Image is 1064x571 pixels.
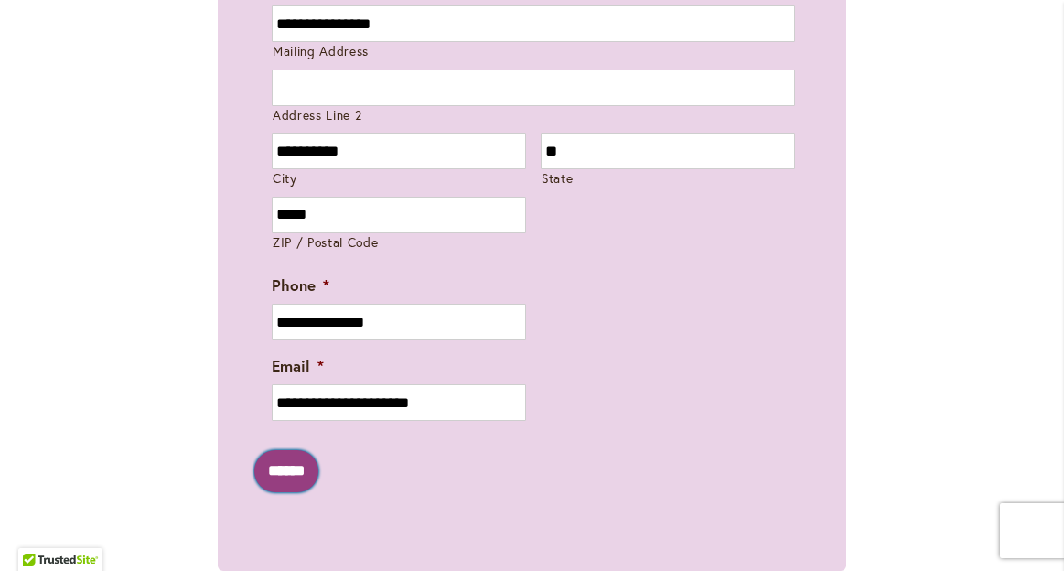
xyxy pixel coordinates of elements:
[272,356,324,376] label: Email
[273,43,795,60] label: Mailing Address
[542,170,795,188] label: State
[273,234,526,252] label: ZIP / Postal Code
[273,107,795,124] label: Address Line 2
[272,275,329,296] label: Phone
[273,170,526,188] label: City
